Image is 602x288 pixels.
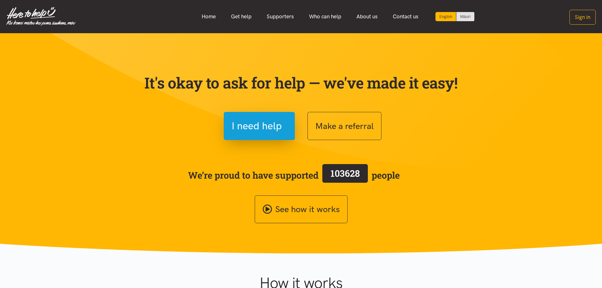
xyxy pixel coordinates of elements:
p: It's okay to ask for help — we've made it easy! [143,74,459,92]
a: 103628 [319,163,372,187]
div: Language toggle [435,12,475,21]
button: I need help [224,112,295,140]
a: Home [194,10,223,23]
img: Home [6,7,76,26]
a: Contact us [385,10,426,23]
a: Switch to Te Reo Māori [456,12,474,21]
button: Make a referral [307,112,381,140]
div: Current language [435,12,456,21]
a: About us [349,10,385,23]
span: I need help [232,118,282,134]
a: Supporters [259,10,301,23]
a: See how it works [255,195,348,224]
button: Sign in [569,10,596,25]
a: Who can help [301,10,349,23]
span: We’re proud to have supported people [188,163,400,187]
span: 103628 [331,167,360,179]
a: Get help [223,10,259,23]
